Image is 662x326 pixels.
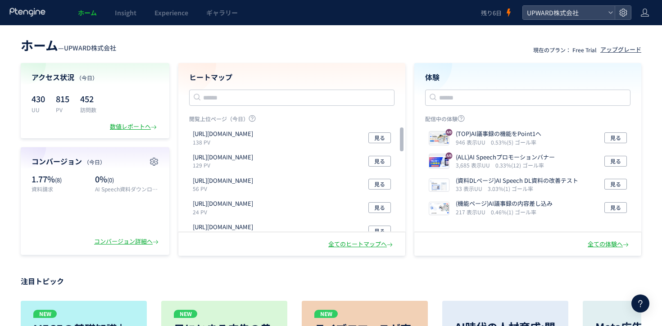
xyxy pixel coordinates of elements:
p: 1.77% [32,173,91,185]
span: UPWARD株式会社 [524,6,604,19]
p: 閲覧上位ページ（今日） [189,115,394,126]
button: 見る [368,179,391,190]
p: AI Speech資料ダウンロード [95,185,159,193]
i: 0.46%(1) ゴール率 [491,208,536,216]
h4: アクセス状況 [32,72,159,82]
span: 見る [374,156,385,167]
div: 全ての体験へ [588,240,630,249]
span: 見る [610,132,621,143]
p: 452 [80,91,96,106]
p: https://upward.jp [193,130,253,138]
span: 見る [374,226,385,236]
span: 残り6日 [481,9,502,17]
span: ギャラリー [206,8,238,17]
span: (0) [107,176,114,184]
i: 3,685 表示UU [456,161,494,169]
p: https://corp.upward.jp/company [193,177,253,185]
h4: コンバージョン [32,156,159,167]
p: (ALL)AI Speechプロモーションバナー [456,153,555,162]
span: (8) [55,176,62,184]
h4: ヒートマップ [189,72,394,82]
i: 946 表示UU [456,138,489,146]
h4: 体験 [425,72,630,82]
span: 見る [610,156,621,167]
p: https://upward.jp/weblog/excel-customer-management [193,199,253,208]
p: NEW [314,310,338,318]
i: 217 表示UU [456,208,489,216]
span: 見る [610,202,621,213]
span: ホーム [21,36,58,54]
p: 430 [32,91,45,106]
p: https://upward.jp/seminar/nec-dx-archive [193,153,253,162]
p: 129 PV [193,161,257,169]
p: 訪問数 [80,106,96,113]
p: 注目トピック [21,274,641,288]
button: 見る [368,156,391,167]
div: — [21,36,116,54]
button: 見る [604,156,627,167]
p: (TOP)AI議事録の機能をPoint1へ [456,130,541,138]
p: 815 [56,91,69,106]
p: 現在のプラン： Free Trial [533,46,597,54]
div: 数値レポートへ [110,122,159,131]
button: 見る [604,202,627,213]
p: NEW [33,310,57,318]
div: アップグレード [600,45,641,54]
i: 33 表示UU [456,185,486,192]
span: Insight [115,8,136,17]
span: （今日） [84,158,105,166]
button: 見る [604,132,627,143]
p: 資料請求 [32,185,91,193]
p: https://upward.jp/weblog/mapping-customer-information [193,223,253,231]
span: 見る [610,179,621,190]
p: 56 PV [193,185,257,192]
span: ホーム [78,8,97,17]
button: 見る [604,179,627,190]
span: 見る [374,179,385,190]
p: 配信中の体験 [425,115,630,126]
p: 138 PV [193,138,257,146]
img: eecdc816ec186595bf06a26b7ea153e51757417849160.png [429,156,449,168]
img: e4a40bae7144b9045c6f0569816b0ee91757419893348.jpeg [429,132,449,145]
p: NEW [174,310,197,318]
p: (資料DLページ)AI Speech DL資料の改善テスト [456,177,578,185]
img: 7f917b3cc4b865757abd46e3a7d20a3c1757417574010.jpeg [429,179,449,191]
div: 全てのヒートマップへ [328,240,394,249]
img: ae8600c86565dbdc67bee0ae977d42bb1756953384005.jpeg [429,202,449,215]
i: 0.33%(12) ゴール率 [495,161,544,169]
i: 0.53%(5) ゴール率 [491,138,536,146]
p: (機能ページ)AI議事録の内容差し込み [456,199,553,208]
span: Experience [154,8,188,17]
span: （今日） [76,74,98,81]
p: 0% [95,173,159,185]
button: 見る [368,226,391,236]
button: 見る [368,132,391,143]
span: UPWARD株式会社 [64,43,116,52]
p: UU [32,106,45,113]
button: 見る [368,202,391,213]
p: 24 PV [193,231,257,239]
p: PV [56,106,69,113]
span: 見る [374,202,385,213]
span: 見る [374,132,385,143]
p: 24 PV [193,208,257,216]
div: コンバージョン詳細へ [94,237,160,246]
i: 3.03%(1) ゴール率 [488,185,533,192]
